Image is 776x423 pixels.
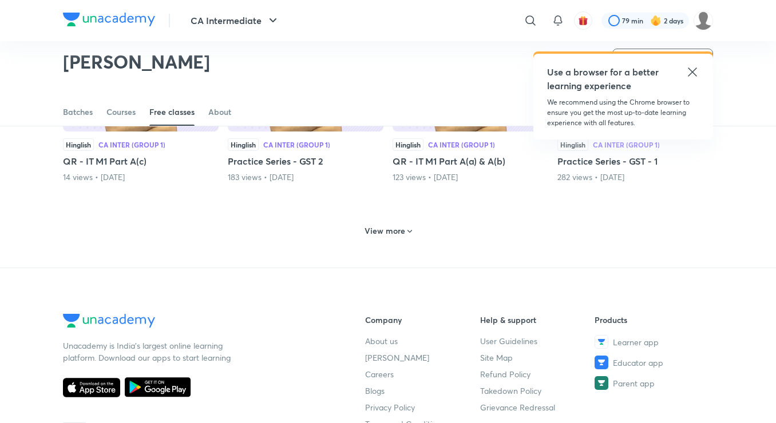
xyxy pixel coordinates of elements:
[595,356,710,369] a: Educator app
[365,368,394,380] span: Careers
[595,335,608,349] img: Learner app
[612,49,713,71] button: Following
[578,15,588,26] img: avatar
[613,336,659,348] span: Learner app
[393,138,423,151] div: Hinglish
[365,314,480,326] h6: Company
[63,50,210,73] h2: [PERSON_NAME]
[63,171,219,183] div: 14 views • 19 days ago
[613,377,655,389] span: Parent app
[228,171,383,183] div: 183 views • 20 days ago
[480,314,595,326] h6: Help & support
[63,340,235,364] p: Unacademy is India’s largest online learning platform. Download our apps to start learning
[149,106,195,118] div: Free classes
[63,138,94,151] div: Hinglish
[63,314,155,328] img: Company Logo
[595,376,608,390] img: Parent app
[557,138,588,151] div: Hinglish
[595,335,710,349] a: Learner app
[480,368,595,380] a: Refund Policy
[106,98,136,126] a: Courses
[613,357,663,369] span: Educator app
[650,15,662,26] img: streak
[365,225,405,237] h6: View more
[63,154,219,168] h5: QR - IT M1 Part A(c)
[480,385,595,397] a: Takedown Policy
[365,352,480,364] a: [PERSON_NAME]
[228,154,383,168] h5: Practice Series - GST 2
[63,98,93,126] a: Batches
[557,154,713,168] h5: Practice Series - GST - 1
[595,314,710,326] h6: Products
[365,401,480,413] a: Privacy Policy
[428,141,495,148] div: CA Inter (Group 1)
[547,97,699,128] p: We recommend using the Chrome browser to ensure you get the most up-to-date learning experience w...
[574,11,592,30] button: avatar
[557,171,713,183] div: 282 views • 22 days ago
[106,106,136,118] div: Courses
[63,314,328,330] a: Company Logo
[480,335,595,347] a: User Guidelines
[480,401,595,413] a: Grievance Redressal
[393,154,548,168] h5: QR - IT M1 Part A(a) & A(b)
[149,98,195,126] a: Free classes
[98,141,165,148] div: CA Inter (Group 1)
[208,98,231,126] a: About
[694,11,713,30] img: Soumee
[63,13,155,29] a: Company Logo
[184,9,287,32] button: CA Intermediate
[547,65,661,93] h5: Use a browser for a better learning experience
[480,352,595,364] a: Site Map
[593,141,660,148] div: CA Inter (Group 1)
[63,106,93,118] div: Batches
[263,141,330,148] div: CA Inter (Group 1)
[365,335,480,347] a: About us
[365,385,480,397] a: Blogs
[208,106,231,118] div: About
[595,376,710,390] a: Parent app
[228,138,259,151] div: Hinglish
[595,356,608,369] img: Educator app
[63,13,155,26] img: Company Logo
[365,368,480,380] a: Careers
[393,171,548,183] div: 123 views • 21 days ago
